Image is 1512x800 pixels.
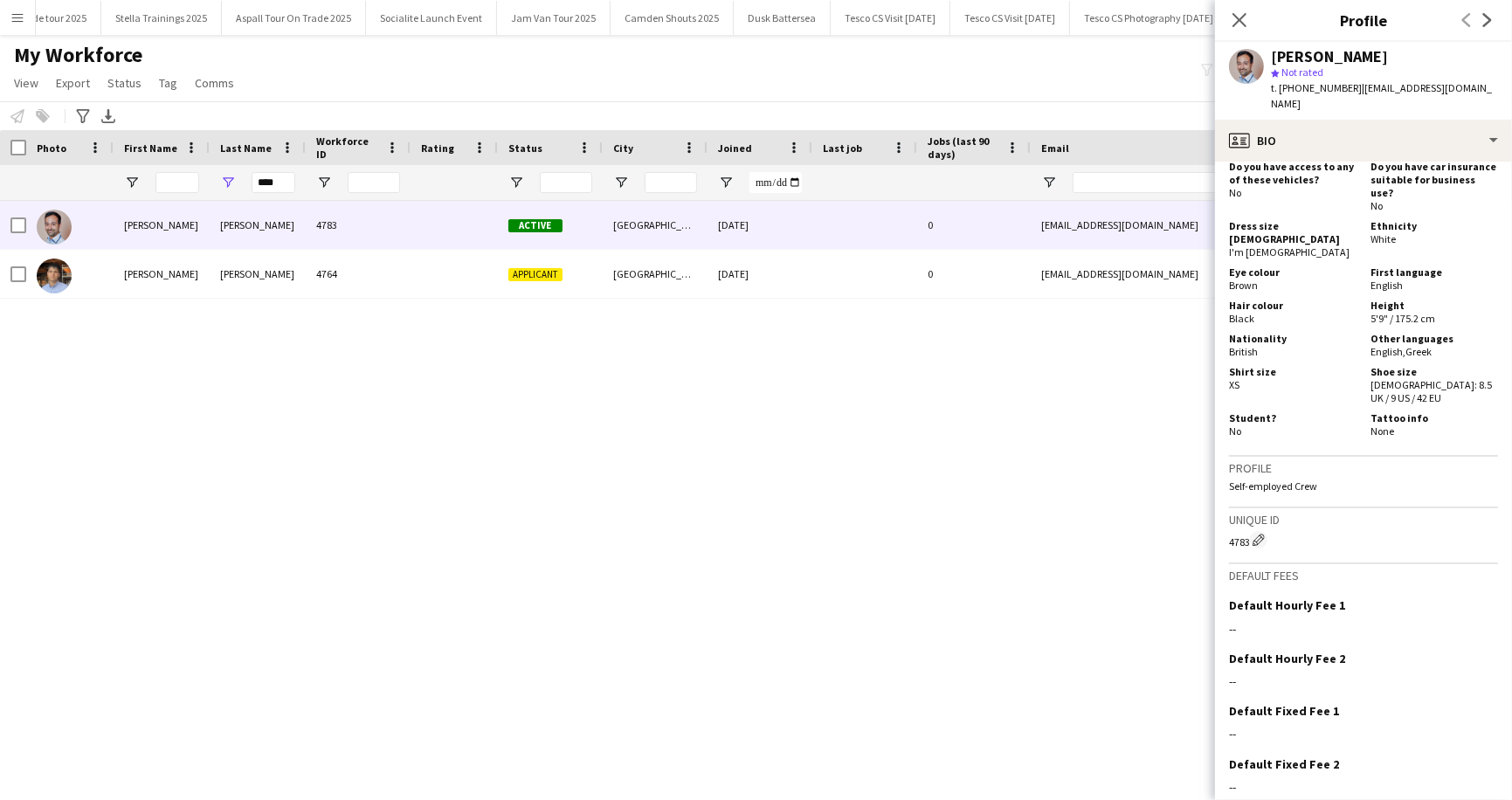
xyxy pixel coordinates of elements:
img: Alexander Jethwa [37,210,72,245]
span: Email [1041,141,1069,155]
span: None [1370,424,1394,438]
div: 0 [917,201,1031,249]
h3: Default fees [1229,568,1498,583]
span: Last Name [220,141,272,155]
div: [PERSON_NAME] [1271,49,1388,65]
h3: Profile [1215,9,1512,31]
h3: Default Hourly Fee 1 [1229,597,1345,613]
div: [PERSON_NAME] [210,201,306,249]
h5: Shoe size [1370,365,1498,378]
div: [EMAIL_ADDRESS][DOMAIN_NAME] [1031,201,1380,249]
a: View [7,72,45,94]
input: First Name Filter Input [155,172,199,193]
h5: Eye colour [1229,266,1357,279]
h5: First language [1370,266,1498,279]
h5: Hair colour [1229,299,1357,312]
input: Joined Filter Input [749,172,802,193]
div: [EMAIL_ADDRESS][DOMAIN_NAME] [1031,250,1380,298]
button: Dusk Battersea [734,1,831,35]
button: Open Filter Menu [220,175,236,190]
span: Rating [421,141,454,155]
span: Workforce ID [316,134,379,161]
div: Bio [1215,120,1512,162]
span: No [1370,199,1383,212]
span: [DEMOGRAPHIC_DATA]: 8.5 UK / 9 US / 42 EU [1370,378,1492,404]
span: Photo [37,141,66,155]
p: Self-employed Crew [1229,479,1498,493]
img: Damian Jethwa [37,259,72,293]
span: My Workforce [14,42,142,68]
span: | [EMAIL_ADDRESS][DOMAIN_NAME] [1271,81,1492,110]
span: Jobs (last 90 days) [928,134,999,161]
button: Open Filter Menu [316,175,332,190]
div: [DATE] [708,201,812,249]
div: [GEOGRAPHIC_DATA] [603,201,708,249]
span: No [1229,424,1241,438]
a: Tag [152,72,184,94]
app-action-btn: Advanced filters [72,106,93,127]
app-action-btn: Export XLSX [98,106,119,127]
button: Stella Trainings 2025 [101,1,222,35]
span: Applicant [508,268,563,281]
a: Export [49,72,97,94]
span: Comms [195,75,234,91]
span: Greek [1405,345,1432,358]
div: -- [1229,726,1498,741]
h5: Nationality [1229,332,1357,345]
span: No [1229,186,1241,199]
button: Socialite Launch Event [366,1,497,35]
button: Open Filter Menu [718,175,734,190]
span: City [613,141,633,155]
span: Status [508,141,542,155]
button: Tesco CS Photography [DATE] [1070,1,1228,35]
div: [GEOGRAPHIC_DATA] [603,250,708,298]
button: Camden Shouts 2025 [611,1,734,35]
button: Open Filter Menu [1041,175,1057,190]
h3: Default Hourly Fee 2 [1229,651,1345,666]
span: Black [1229,312,1254,325]
h5: Student? [1229,411,1357,424]
div: [PERSON_NAME] [210,250,306,298]
h5: Dress size [DEMOGRAPHIC_DATA] [1229,219,1357,245]
span: Tag [159,75,177,91]
span: Active [508,219,563,232]
div: [DATE] [708,250,812,298]
span: View [14,75,38,91]
button: Jam Van Tour 2025 [497,1,611,35]
div: 4764 [306,250,411,298]
div: -- [1229,621,1498,637]
span: Brown [1229,279,1258,292]
h5: Do you have access to any of these vehicles? [1229,160,1357,186]
input: City Filter Input [645,172,697,193]
div: [PERSON_NAME] [114,250,210,298]
span: First Name [124,141,177,155]
input: Last Name Filter Input [252,172,295,193]
h5: Tattoo info [1370,411,1498,424]
input: Email Filter Input [1073,172,1370,193]
h5: Do you have car insurance suitable for business use? [1370,160,1498,199]
span: 5'9" / 175.2 cm [1370,312,1435,325]
div: -- [1229,673,1498,689]
a: Comms [188,72,241,94]
span: Last job [823,141,862,155]
h3: Unique ID [1229,512,1498,528]
span: English , [1370,345,1405,358]
div: [PERSON_NAME] [114,201,210,249]
h5: Shirt size [1229,365,1357,378]
h5: Height [1370,299,1498,312]
button: Aspall Tour On Trade 2025 [222,1,366,35]
span: XS [1229,378,1239,391]
div: -- [1229,779,1498,795]
input: Status Filter Input [540,172,592,193]
span: Not rated [1281,66,1323,79]
div: 4783 [1229,531,1498,548]
h3: Profile [1229,460,1498,476]
h3: Default Fixed Fee 1 [1229,703,1339,719]
span: Export [56,75,90,91]
button: Open Filter Menu [613,175,629,190]
h3: Default Fixed Fee 2 [1229,756,1339,772]
button: Open Filter Menu [508,175,524,190]
span: I'm [DEMOGRAPHIC_DATA] [1229,245,1350,259]
div: 0 [917,250,1031,298]
a: Status [100,72,148,94]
